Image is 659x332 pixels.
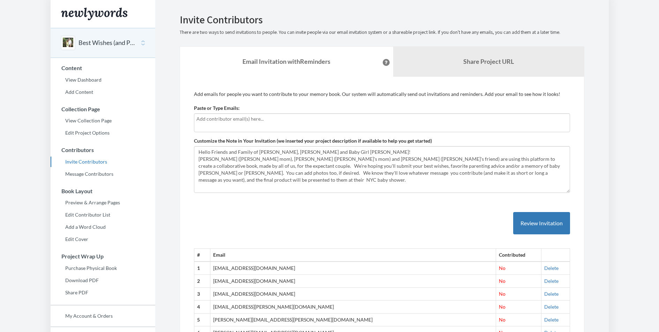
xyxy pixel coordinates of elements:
a: Edit Project Options [51,128,155,138]
span: No [499,304,506,310]
a: Delete [544,278,559,284]
a: Edit Cover [51,234,155,244]
span: No [499,265,506,271]
td: [EMAIL_ADDRESS][PERSON_NAME][DOMAIN_NAME] [210,301,496,314]
a: Delete [544,304,559,310]
textarea: Hello Friends and Family of [PERSON_NAME], [PERSON_NAME] and Baby Girl [PERSON_NAME]! [PERSON_NAM... [194,146,570,193]
h3: Contributors [51,147,155,153]
input: Add contributor email(s) here... [196,115,568,123]
a: Add Content [51,87,155,97]
a: Delete [544,265,559,271]
td: [EMAIL_ADDRESS][DOMAIN_NAME] [210,262,496,274]
strong: Email Invitation with Reminders [242,58,330,65]
th: 5 [194,314,210,326]
a: View Collection Page [51,115,155,126]
label: Paste or Type Emails: [194,105,240,112]
th: 2 [194,275,210,288]
a: Add a Word Cloud [51,222,155,232]
h3: Content [51,65,155,71]
a: Invite Contributors [51,157,155,167]
img: Newlywords logo [61,8,127,20]
td: [EMAIL_ADDRESS][DOMAIN_NAME] [210,288,496,301]
th: Email [210,249,496,262]
a: Delete [544,317,559,323]
h2: Invite Contributors [180,14,584,25]
a: Edit Contributor List [51,210,155,220]
span: No [499,278,506,284]
th: 1 [194,262,210,274]
th: Contributed [496,249,541,262]
label: Customize the Note in Your Invitation (we inserted your project description if available to help ... [194,137,432,144]
a: Delete [544,291,559,297]
a: My Account & Orders [51,311,155,321]
a: Download PDF [51,275,155,286]
button: Review Invitation [513,212,570,235]
a: Preview & Arrange Pages [51,197,155,208]
a: View Dashboard [51,75,155,85]
td: [EMAIL_ADDRESS][DOMAIN_NAME] [210,275,496,288]
h3: Project Wrap Up [51,253,155,259]
a: Share PDF [51,287,155,298]
span: No [499,291,506,297]
span: No [499,317,506,323]
a: Message Contributors [51,169,155,179]
h3: Book Layout [51,188,155,194]
th: 4 [194,301,210,314]
p: There are two ways to send invitations to people. You can invite people via our email invitation ... [180,29,584,36]
a: Purchase Physical Book [51,263,155,273]
b: Share Project URL [463,58,514,65]
td: [PERSON_NAME][EMAIL_ADDRESS][PERSON_NAME][DOMAIN_NAME] [210,314,496,326]
button: Best Wishes (and Parenting Advice!) for [PERSON_NAME] and [PERSON_NAME] [78,38,135,47]
p: Add emails for people you want to contribute to your memory book. Our system will automatically s... [194,91,570,98]
th: 3 [194,288,210,301]
th: # [194,249,210,262]
h3: Collection Page [51,106,155,112]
